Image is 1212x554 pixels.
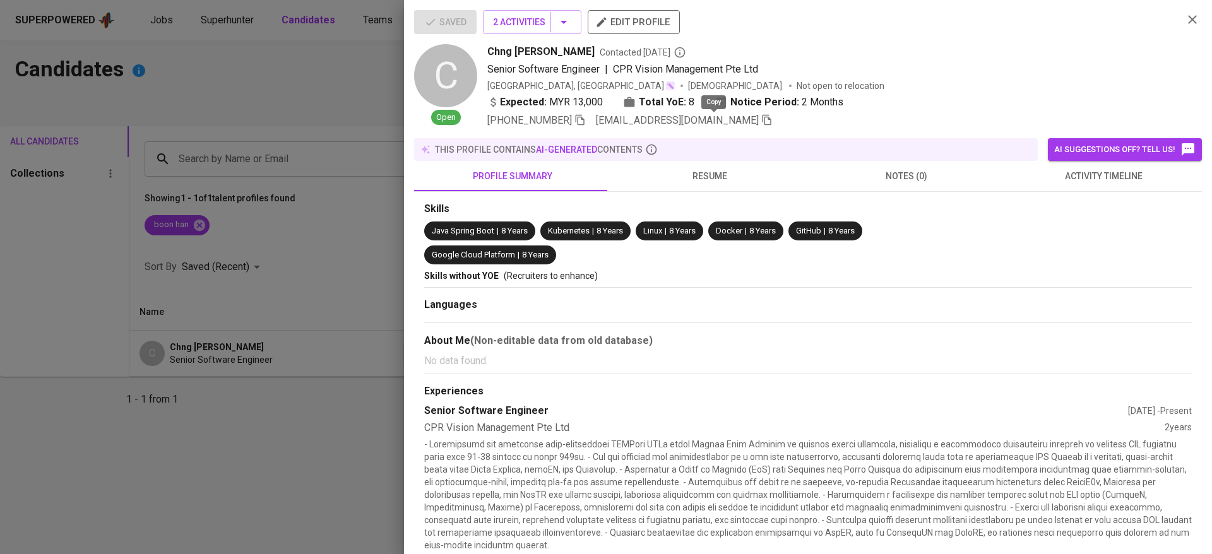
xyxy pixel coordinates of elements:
div: 2 years [1165,421,1192,435]
p: this profile contains contents [435,143,643,156]
span: | [592,225,594,237]
span: Senior Software Engineer [487,63,600,75]
div: Skills [424,202,1192,216]
span: 2 Activities [493,15,571,30]
span: activity timeline [1013,168,1194,184]
b: Expected: [500,95,547,110]
span: [PHONE_NUMBER] [487,114,572,126]
span: [EMAIL_ADDRESS][DOMAIN_NAME] [596,114,759,126]
span: 8 [689,95,694,110]
span: Open [431,112,461,124]
span: 8 Years [597,226,623,235]
div: About Me [424,333,1192,348]
div: C [414,44,477,107]
span: AI suggestions off? Tell us! [1054,142,1196,157]
span: Chng [PERSON_NAME] [487,44,595,59]
span: resume [619,168,800,184]
div: 2 Months [715,95,843,110]
span: | [824,225,826,237]
span: Skills without YOE [424,271,499,281]
button: AI suggestions off? Tell us! [1048,138,1202,161]
div: CPR Vision Management Pte Ltd [424,421,1165,435]
span: notes (0) [816,168,997,184]
div: MYR 13,000 [487,95,603,110]
span: edit profile [598,14,670,30]
span: Contacted [DATE] [600,46,686,59]
span: 8 Years [501,226,528,235]
div: Senior Software Engineer [424,404,1128,418]
span: [DEMOGRAPHIC_DATA] [688,80,784,92]
span: | [497,225,499,237]
svg: By Batam recruiter [674,46,686,59]
button: edit profile [588,10,680,34]
span: profile summary [422,168,603,184]
span: | [745,225,747,237]
span: Google Cloud Platform [432,250,515,259]
p: No data found. [424,353,1192,368]
span: GitHub [796,226,821,235]
div: Experiences [424,384,1192,399]
span: Kubernetes [548,226,590,235]
span: | [605,62,608,77]
span: (Recruiters to enhance) [504,271,598,281]
div: [GEOGRAPHIC_DATA], [GEOGRAPHIC_DATA] [487,80,675,92]
span: | [665,225,667,237]
b: Total YoE: [639,95,686,110]
div: [DATE] - Present [1128,404,1192,417]
span: AI-generated [536,144,597,155]
b: (Non-editable data from old database) [470,334,653,346]
button: 2 Activities [483,10,581,34]
span: Linux [643,226,662,235]
p: Not open to relocation [797,80,884,92]
span: 8 Years [669,226,696,235]
span: | [518,249,520,261]
span: 8 Years [749,226,776,235]
span: 8 Years [522,250,549,259]
span: Java Spring Boot [432,226,494,235]
p: - Loremipsumd sit ametconse adip-elitseddoei TEMPori UTLa etdol Magnaa Enim Adminim ve quisnos ex... [424,438,1192,551]
span: Docker [716,226,742,235]
a: edit profile [588,16,680,27]
b: Notice Period: [730,95,799,110]
span: 8 Years [828,226,855,235]
img: magic_wand.svg [665,81,675,91]
span: CPR Vision Management Pte Ltd [613,63,758,75]
div: Languages [424,298,1192,312]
